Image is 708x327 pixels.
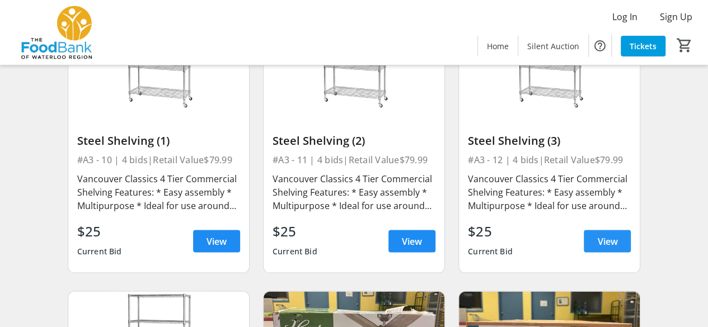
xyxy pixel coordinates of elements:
[273,221,317,241] div: $25
[468,134,631,147] div: Steel Shelving (3)
[630,40,657,52] span: Tickets
[597,234,617,248] span: View
[468,151,631,167] div: #A3 - 12 | 4 bids | Retail Value $79.99
[468,241,513,261] div: Current Bid
[273,151,435,167] div: #A3 - 11 | 4 bids | Retail Value $79.99
[478,36,518,56] a: Home
[7,4,106,60] img: The Food Bank of Waterloo Region's Logo
[651,8,701,26] button: Sign Up
[77,134,240,147] div: Steel Shelving (1)
[603,8,646,26] button: Log In
[468,221,513,241] div: $25
[468,172,631,212] div: Vancouver Classics 4 Tier Commercial Shelving Features: * Easy assembly * Multipurpose * Ideal fo...
[584,230,631,252] a: View
[589,35,611,57] button: Help
[621,36,665,56] a: Tickets
[660,10,692,23] span: Sign Up
[207,234,227,248] span: View
[518,36,588,56] a: Silent Auction
[273,172,435,212] div: Vancouver Classics 4 Tier Commercial Shelving Features: * Easy assembly * Multipurpose * Ideal fo...
[612,10,637,23] span: Log In
[273,134,435,147] div: Steel Shelving (2)
[77,241,122,261] div: Current Bid
[273,241,317,261] div: Current Bid
[388,230,435,252] a: View
[77,151,240,167] div: #A3 - 10 | 4 bids | Retail Value $79.99
[77,172,240,212] div: Vancouver Classics 4 Tier Commercial Shelving Features: * Easy assembly * Multipurpose * Ideal fo...
[674,35,695,55] button: Cart
[77,221,122,241] div: $25
[487,40,509,52] span: Home
[402,234,422,248] span: View
[527,40,579,52] span: Silent Auction
[193,230,240,252] a: View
